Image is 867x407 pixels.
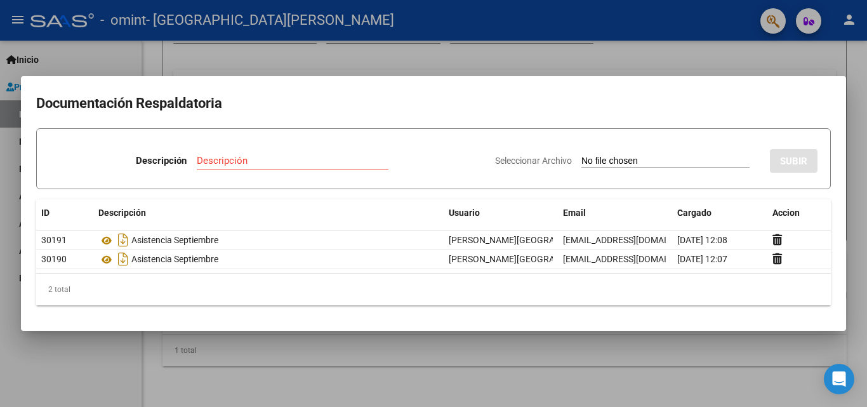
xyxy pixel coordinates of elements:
span: Accion [772,208,800,218]
div: Open Intercom Messenger [824,364,854,394]
div: 2 total [36,274,831,305]
datatable-header-cell: Descripción [93,199,444,227]
span: [DATE] 12:07 [677,254,727,264]
h2: Documentación Respaldatoria [36,91,831,116]
div: Asistencia Septiembre [98,230,439,250]
span: [EMAIL_ADDRESS][DOMAIN_NAME] [563,254,704,264]
datatable-header-cell: ID [36,199,93,227]
span: 30191 [41,235,67,245]
span: Email [563,208,586,218]
p: Descripción [136,154,187,168]
span: [DATE] 12:08 [677,235,727,245]
datatable-header-cell: Usuario [444,199,558,227]
button: SUBIR [770,149,817,173]
span: SUBIR [780,156,807,167]
i: Descargar documento [115,249,131,269]
div: Asistencia Septiembre [98,249,439,269]
span: Seleccionar Archivo [495,156,572,166]
span: [PERSON_NAME][GEOGRAPHIC_DATA] [449,235,602,245]
span: Descripción [98,208,146,218]
datatable-header-cell: Cargado [672,199,767,227]
datatable-header-cell: Email [558,199,672,227]
datatable-header-cell: Accion [767,199,831,227]
i: Descargar documento [115,230,131,250]
span: 30190 [41,254,67,264]
span: Cargado [677,208,711,218]
span: Usuario [449,208,480,218]
span: [PERSON_NAME][GEOGRAPHIC_DATA] [449,254,602,264]
span: [EMAIL_ADDRESS][DOMAIN_NAME] [563,235,704,245]
span: ID [41,208,50,218]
